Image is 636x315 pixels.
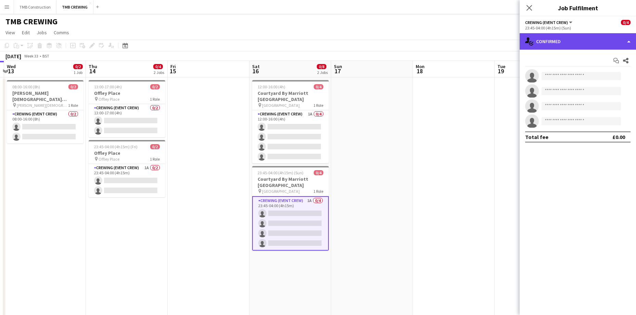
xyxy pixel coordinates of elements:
[99,156,119,162] span: Offley Place
[37,29,47,36] span: Jobs
[5,16,57,27] h1: TMB CREWING
[258,170,303,175] span: 23:45-04:00 (4h15m) (Sun)
[314,84,323,89] span: 0/4
[251,67,260,75] span: 16
[252,80,329,163] app-job-card: 12:00-16:00 (4h)0/4Courtyard By Marriott [GEOGRAPHIC_DATA] [GEOGRAPHIC_DATA]1 RoleCrewing (Event ...
[150,144,160,149] span: 0/2
[252,110,329,163] app-card-role: Crewing (Event Crew)1A0/412:00-16:00 (4h)
[153,64,163,69] span: 0/4
[88,67,97,75] span: 14
[89,80,165,137] app-job-card: 13:00-17:00 (4h)0/2Offley Place Offley Place1 RoleCrewing (Event Crew)0/213:00-17:00 (4h)
[525,134,548,140] div: Total fee
[154,70,164,75] div: 2 Jobs
[89,104,165,137] app-card-role: Crewing (Event Crew)0/213:00-17:00 (4h)
[520,3,636,12] h3: Job Fulfilment
[525,20,573,25] button: Crewing (Event Crew)
[23,53,40,59] span: Week 33
[68,103,78,108] span: 1 Role
[3,28,18,37] a: View
[6,67,16,75] span: 13
[258,84,285,89] span: 12:00-16:00 (4h)
[7,90,83,102] h3: [PERSON_NAME][DEMOGRAPHIC_DATA][GEOGRAPHIC_DATA]
[525,25,631,30] div: 23:45-04:00 (4h15m) (Sun)
[42,53,49,59] div: BST
[12,84,40,89] span: 08:00-16:00 (8h)
[252,166,329,251] app-job-card: 23:45-04:00 (4h15m) (Sun)0/4Courtyard By Marriott [GEOGRAPHIC_DATA] [GEOGRAPHIC_DATA]1 RoleCrewin...
[612,134,625,140] div: £0.00
[89,164,165,197] app-card-role: Crewing (Event Crew)1A0/223:45-04:00 (4h15m)
[51,28,72,37] a: Comms
[314,170,323,175] span: 0/4
[89,63,97,70] span: Thu
[54,29,69,36] span: Comms
[5,29,15,36] span: View
[313,103,323,108] span: 1 Role
[73,64,83,69] span: 0/2
[34,28,50,37] a: Jobs
[496,67,505,75] span: 19
[94,84,122,89] span: 13:00-17:00 (4h)
[89,140,165,197] app-job-card: 23:45-04:00 (4h15m) (Fri)0/2Offley Place Offley Place1 RoleCrewing (Event Crew)1A0/223:45-04:00 (...
[99,97,119,102] span: Offley Place
[22,29,30,36] span: Edit
[621,20,631,25] span: 0/4
[68,84,78,89] span: 0/2
[525,20,568,25] span: Crewing (Event Crew)
[89,90,165,96] h3: Offley Place
[416,63,425,70] span: Mon
[415,67,425,75] span: 18
[19,28,33,37] a: Edit
[150,97,160,102] span: 1 Role
[17,103,68,108] span: [PERSON_NAME][DEMOGRAPHIC_DATA][GEOGRAPHIC_DATA]
[56,0,93,14] button: TMB CREWING
[7,80,83,143] app-job-card: 08:00-16:00 (8h)0/2[PERSON_NAME][DEMOGRAPHIC_DATA][GEOGRAPHIC_DATA] [PERSON_NAME][DEMOGRAPHIC_DAT...
[170,63,176,70] span: Fri
[89,150,165,156] h3: Offley Place
[334,63,342,70] span: Sun
[252,63,260,70] span: Sat
[252,176,329,188] h3: Courtyard By Marriott [GEOGRAPHIC_DATA]
[14,0,56,14] button: TMB Construction
[150,156,160,162] span: 1 Role
[7,110,83,143] app-card-role: Crewing (Event Crew)0/208:00-16:00 (8h)
[313,189,323,194] span: 1 Role
[317,64,326,69] span: 0/8
[262,103,300,108] span: [GEOGRAPHIC_DATA]
[5,53,21,60] div: [DATE]
[252,90,329,102] h3: Courtyard By Marriott [GEOGRAPHIC_DATA]
[317,70,328,75] div: 2 Jobs
[520,33,636,50] div: Confirmed
[252,196,329,251] app-card-role: Crewing (Event Crew)1A0/423:45-04:00 (4h15m)
[262,189,300,194] span: [GEOGRAPHIC_DATA]
[74,70,82,75] div: 1 Job
[7,63,16,70] span: Wed
[497,63,505,70] span: Tue
[169,67,176,75] span: 15
[150,84,160,89] span: 0/2
[94,144,138,149] span: 23:45-04:00 (4h15m) (Fri)
[333,67,342,75] span: 17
